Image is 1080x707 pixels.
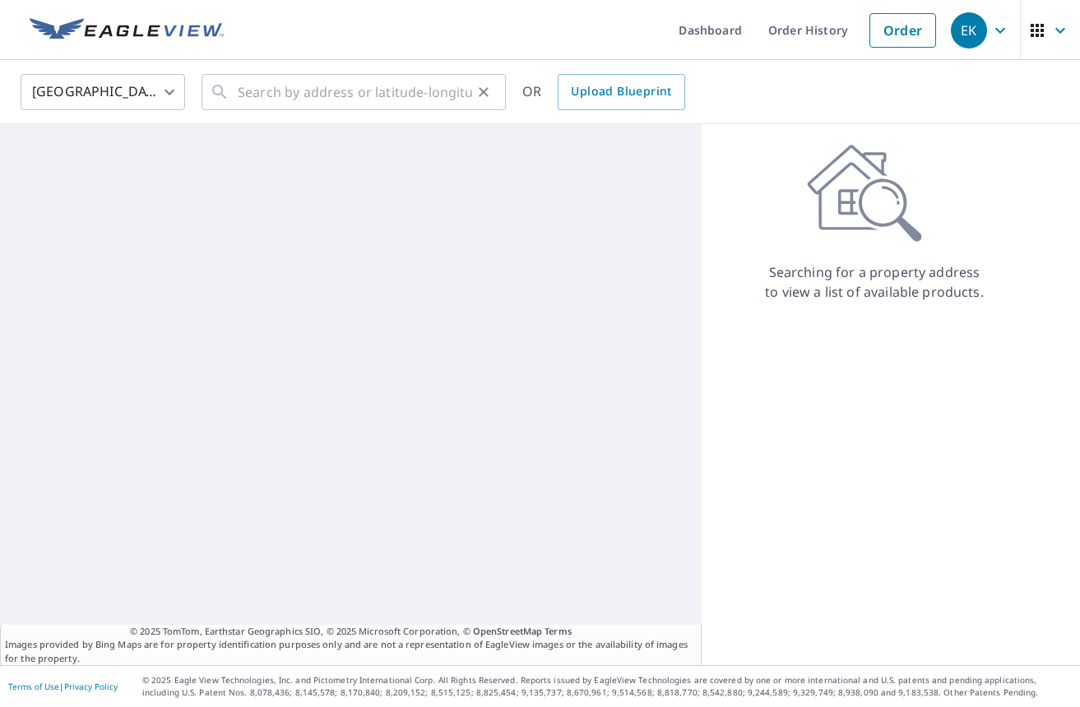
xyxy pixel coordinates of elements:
[8,681,59,692] a: Terms of Use
[8,682,118,691] p: |
[64,681,118,692] a: Privacy Policy
[130,625,572,639] span: © 2025 TomTom, Earthstar Geographics SIO, © 2025 Microsoft Corporation, ©
[869,13,936,48] a: Order
[472,81,495,104] button: Clear
[558,74,684,110] a: Upload Blueprint
[764,262,985,302] p: Searching for a property address to view a list of available products.
[473,625,542,637] a: OpenStreetMap
[21,69,185,115] div: [GEOGRAPHIC_DATA]
[545,625,572,637] a: Terms
[142,674,1072,699] p: © 2025 Eagle View Technologies, Inc. and Pictometry International Corp. All Rights Reserved. Repo...
[238,69,472,115] input: Search by address or latitude-longitude
[951,12,987,49] div: EK
[571,81,671,102] span: Upload Blueprint
[30,18,224,43] img: EV Logo
[522,74,685,110] div: OR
